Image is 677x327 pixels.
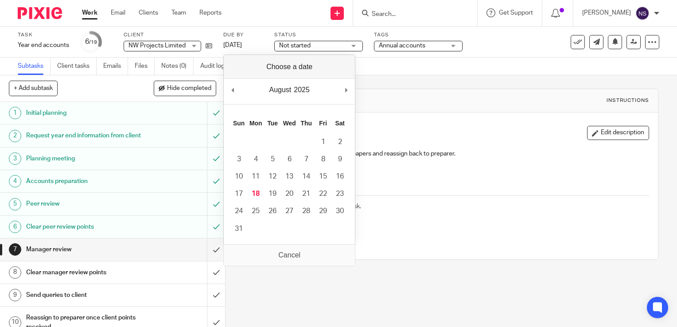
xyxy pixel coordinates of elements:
[281,168,298,185] button: 13
[292,83,311,97] div: 2025
[331,185,348,202] button: 23
[272,96,470,105] h1: Manager review
[18,58,51,75] a: Subtasks
[223,31,263,39] label: Due by
[283,120,296,127] abbr: Wednesday
[319,120,327,127] abbr: Friday
[230,185,247,202] button: 17
[233,120,245,127] abbr: Sunday
[331,168,348,185] button: 16
[331,133,348,151] button: 2
[331,202,348,220] button: 30
[9,81,58,96] button: + Add subtask
[200,58,234,75] a: Audit logs
[89,40,97,45] small: /19
[85,37,97,47] div: 6
[281,151,298,168] button: 6
[26,129,141,142] h1: Request year end information from client
[26,266,141,279] h1: Clear manager review points
[315,133,331,151] button: 1
[26,288,141,302] h1: Send queries to client
[298,151,315,168] button: 7
[228,83,237,97] button: Previous Month
[9,266,21,279] div: 8
[264,151,281,168] button: 5
[331,151,348,168] button: 9
[335,120,345,127] abbr: Saturday
[9,152,21,165] div: 3
[300,120,311,127] abbr: Thursday
[281,202,298,220] button: 27
[247,185,264,202] button: 18
[9,107,21,119] div: 1
[9,175,21,187] div: 4
[298,202,315,220] button: 28
[298,168,315,185] button: 14
[298,185,315,202] button: 21
[499,10,533,16] span: Get Support
[230,168,247,185] button: 10
[26,152,141,165] h1: Planning meeting
[371,11,451,19] input: Search
[607,97,649,104] div: Instructions
[111,8,125,17] a: Email
[247,151,264,168] button: 4
[128,43,186,49] span: NW Projects Limited
[26,106,141,120] h1: Initial planning
[9,221,21,233] div: 6
[26,220,141,234] h1: Clear peer review points
[103,58,128,75] a: Emails
[268,83,292,97] div: August
[274,31,363,39] label: Status
[139,8,158,17] a: Clients
[223,42,242,48] span: [DATE]
[9,198,21,210] div: 5
[267,120,278,127] abbr: Tuesday
[26,197,141,210] h1: Peer review
[199,8,222,17] a: Reports
[254,149,649,158] p: Review draft accounts and working papers and reassign back to preparer.
[26,243,141,256] h1: Manager review
[281,185,298,202] button: 20
[230,220,247,237] button: 31
[57,58,97,75] a: Client tasks
[9,130,21,142] div: 2
[249,120,262,127] abbr: Monday
[154,81,216,96] button: Hide completed
[315,151,331,168] button: 8
[587,126,649,140] button: Edit description
[379,43,425,49] span: Annual accounts
[342,83,350,97] button: Next Month
[26,175,141,188] h1: Accounts preparation
[247,168,264,185] button: 11
[9,289,21,301] div: 9
[82,8,97,17] a: Work
[18,7,62,19] img: Pixie
[374,31,463,39] label: Tags
[635,6,650,20] img: svg%3E
[161,58,194,75] a: Notes (0)
[315,168,331,185] button: 15
[315,185,331,202] button: 22
[264,202,281,220] button: 26
[582,8,631,17] p: [PERSON_NAME]
[9,243,21,256] div: 7
[230,202,247,220] button: 24
[230,151,247,168] button: 3
[279,43,311,49] span: Not started
[171,8,186,17] a: Team
[264,168,281,185] button: 12
[124,31,212,39] label: Client
[18,41,69,50] div: Year end accounts
[247,202,264,220] button: 25
[135,58,155,75] a: Files
[167,85,211,92] span: Hide completed
[18,31,69,39] label: Task
[315,202,331,220] button: 29
[264,185,281,202] button: 19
